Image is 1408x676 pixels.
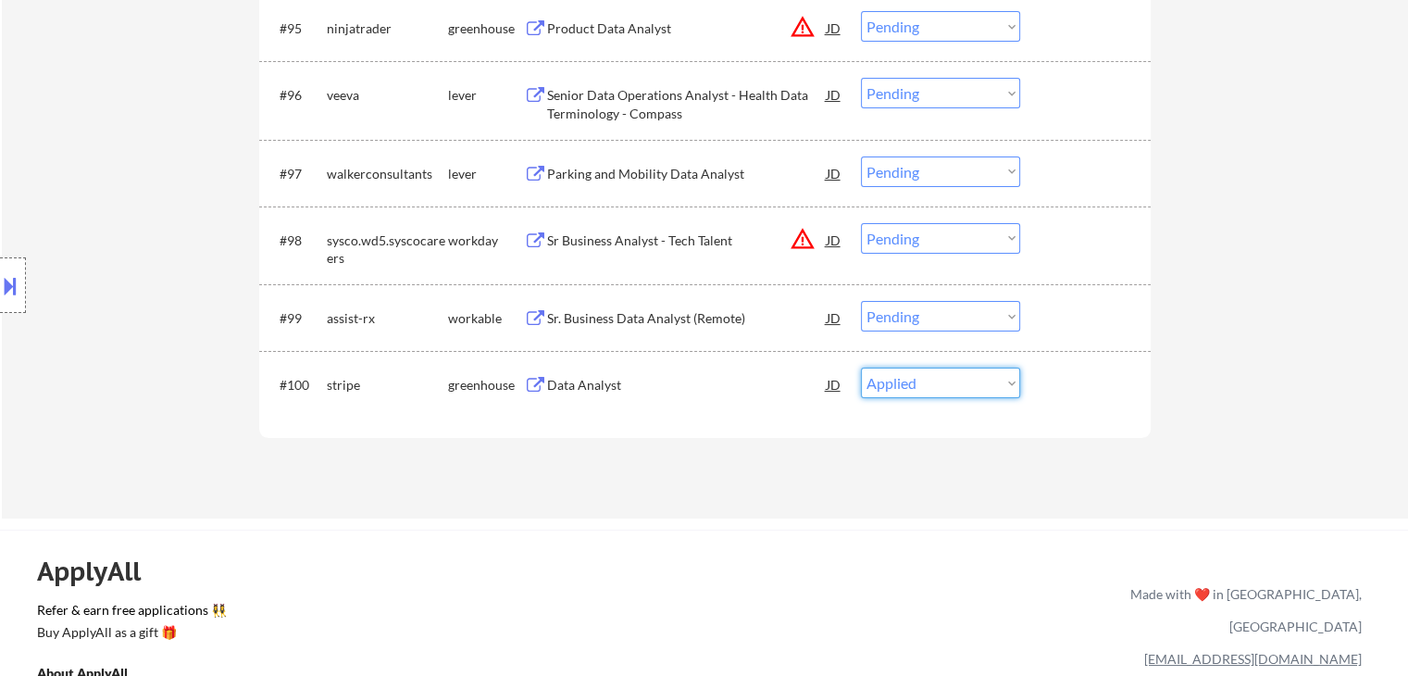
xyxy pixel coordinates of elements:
[37,604,743,623] a: Refer & earn free applications 👯‍♀️
[1123,578,1362,643] div: Made with ❤️ in [GEOGRAPHIC_DATA], [GEOGRAPHIC_DATA]
[37,556,162,587] div: ApplyAll
[825,78,843,111] div: JD
[448,232,524,250] div: workday
[448,165,524,183] div: lever
[825,156,843,190] div: JD
[1144,651,1362,667] a: [EMAIL_ADDRESS][DOMAIN_NAME]
[790,226,816,252] button: warning_amber
[547,309,827,328] div: Sr. Business Data Analyst (Remote)
[547,165,827,183] div: Parking and Mobility Data Analyst
[825,11,843,44] div: JD
[37,626,222,639] div: Buy ApplyAll as a gift 🎁
[327,376,448,394] div: stripe
[448,376,524,394] div: greenhouse
[448,309,524,328] div: workable
[327,309,448,328] div: assist-rx
[280,19,312,38] div: #95
[327,19,448,38] div: ninjatrader
[448,19,524,38] div: greenhouse
[37,623,222,646] a: Buy ApplyAll as a gift 🎁
[825,223,843,257] div: JD
[825,368,843,401] div: JD
[547,376,827,394] div: Data Analyst
[547,19,827,38] div: Product Data Analyst
[327,86,448,105] div: veeva
[327,232,448,268] div: sysco.wd5.syscocareers
[280,86,312,105] div: #96
[327,165,448,183] div: walkerconsultants
[790,14,816,40] button: warning_amber
[547,86,827,122] div: Senior Data Operations Analyst - Health Data Terminology - Compass
[547,232,827,250] div: Sr Business Analyst - Tech Talent
[448,86,524,105] div: lever
[825,301,843,334] div: JD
